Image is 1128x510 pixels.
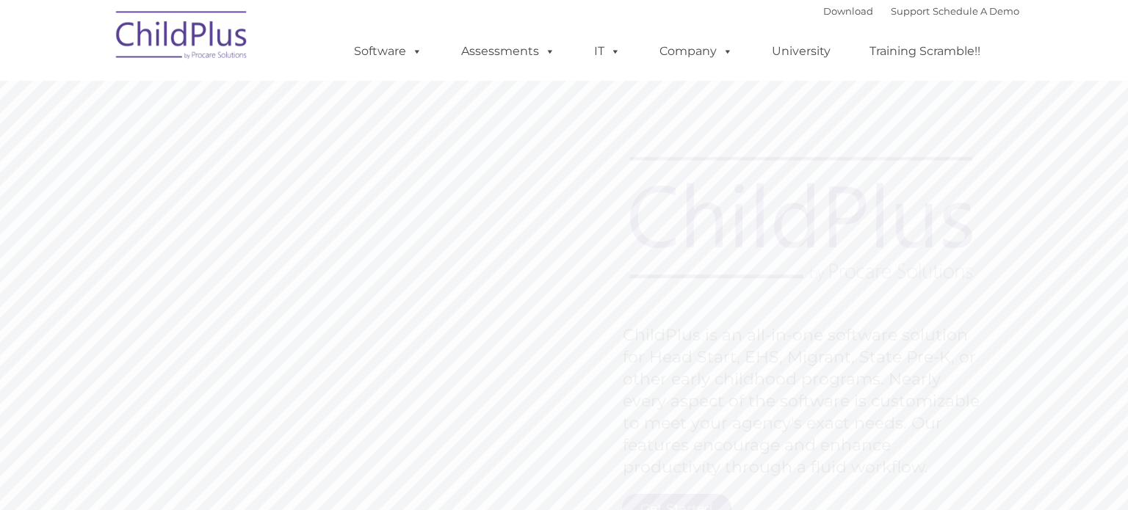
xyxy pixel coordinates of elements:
[446,37,570,66] a: Assessments
[339,37,437,66] a: Software
[645,37,748,66] a: Company
[823,5,873,17] a: Download
[891,5,930,17] a: Support
[579,37,635,66] a: IT
[623,324,987,478] rs-layer: ChildPlus is an all-in-one software solution for Head Start, EHS, Migrant, State Pre-K, or other ...
[823,5,1019,17] font: |
[757,37,845,66] a: University
[109,1,256,74] img: ChildPlus by Procare Solutions
[933,5,1019,17] a: Schedule A Demo
[855,37,995,66] a: Training Scramble!!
